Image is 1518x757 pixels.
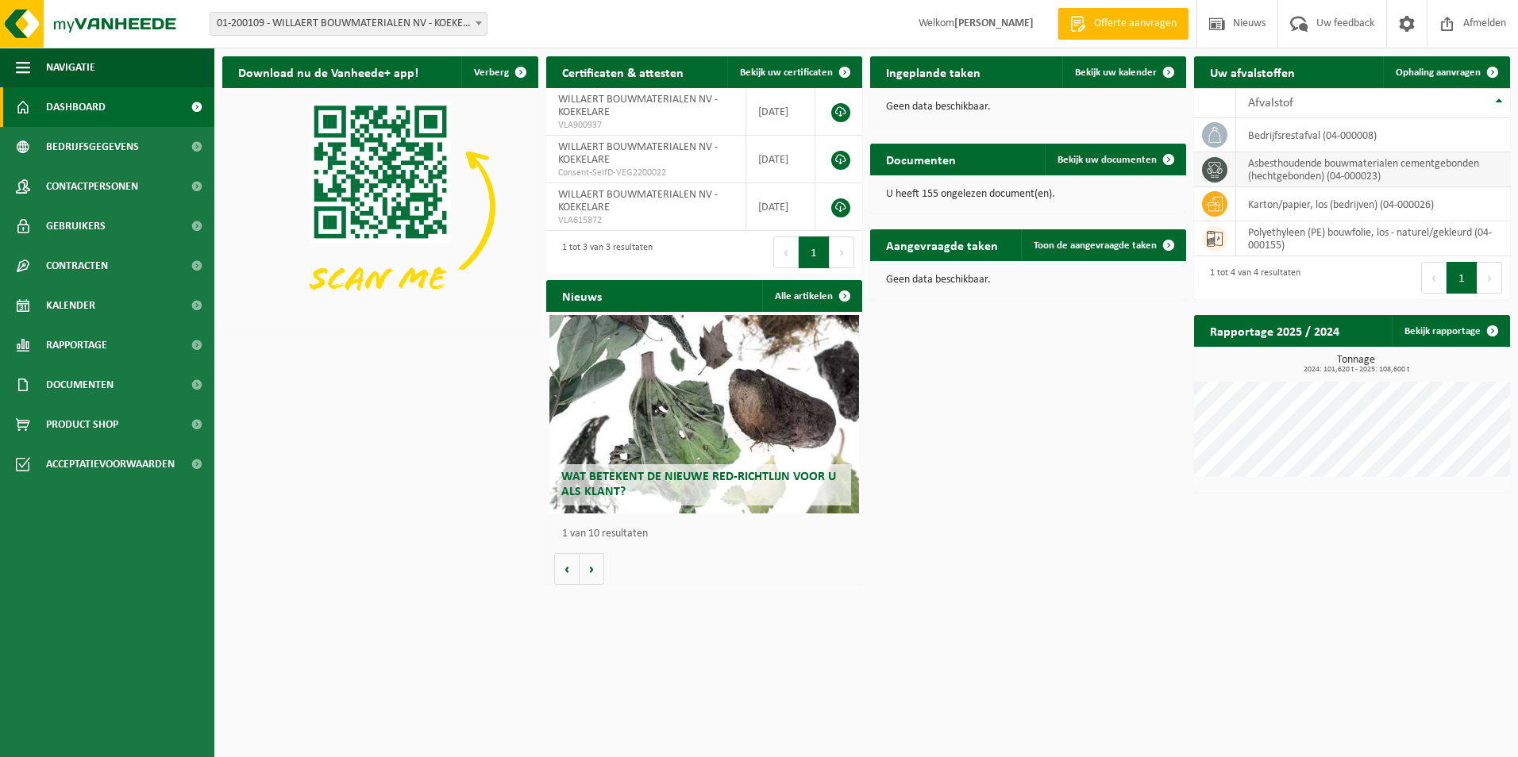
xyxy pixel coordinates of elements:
span: Acceptatievoorwaarden [46,444,175,484]
button: Next [830,236,854,268]
span: Ophaling aanvragen [1396,67,1481,78]
h2: Nieuws [546,280,618,311]
p: U heeft 155 ongelezen document(en). [886,189,1170,200]
a: Bekijk uw certificaten [727,56,861,88]
span: Bedrijfsgegevens [46,127,139,167]
span: 01-200109 - WILLAERT BOUWMATERIALEN NV - KOEKELARE [210,12,487,36]
p: Geen data beschikbaar. [886,102,1170,113]
span: 2024: 101,620 t - 2025: 108,600 t [1202,366,1510,374]
button: Previous [1421,262,1447,294]
button: Verberg [461,56,537,88]
span: 01-200109 - WILLAERT BOUWMATERIALEN NV - KOEKELARE [210,13,487,35]
span: Documenten [46,365,114,405]
span: Dashboard [46,87,106,127]
a: Toon de aangevraagde taken [1021,229,1185,261]
button: 1 [799,236,830,268]
span: WILLAERT BOUWMATERIALEN NV - KOEKELARE [558,141,718,166]
a: Alle artikelen [762,280,861,312]
span: Toon de aangevraagde taken [1034,240,1157,251]
strong: [PERSON_NAME] [954,17,1034,29]
div: 1 tot 3 van 3 resultaten [554,235,653,270]
a: Offerte aanvragen [1058,8,1189,40]
span: WILLAERT BOUWMATERIALEN NV - KOEKELARE [558,189,718,213]
td: karton/papier, los (bedrijven) (04-000026) [1236,187,1510,221]
span: VLA900937 [558,119,734,132]
p: 1 van 10 resultaten [562,528,854,540]
h2: Uw afvalstoffen [1194,56,1311,87]
span: Bekijk uw kalender [1075,67,1157,78]
td: polyethyleen (PE) bouwfolie, los - naturel/gekleurd (04-000155) [1236,221,1510,256]
span: Verberg [474,67,509,78]
button: Next [1478,262,1502,294]
td: [DATE] [746,88,815,136]
button: 1 [1447,262,1478,294]
span: Contracten [46,246,108,286]
button: Previous [773,236,799,268]
span: Kalender [46,286,95,325]
a: Wat betekent de nieuwe RED-richtlijn voor u als klant? [549,315,859,513]
span: Consent-SelfD-VEG2200022 [558,167,734,179]
span: Product Shop [46,405,118,444]
span: VLA615872 [558,214,734,227]
h2: Rapportage 2025 / 2024 [1194,315,1355,346]
td: [DATE] [746,183,815,231]
td: [DATE] [746,136,815,183]
span: Navigatie [46,48,95,87]
td: asbesthoudende bouwmaterialen cementgebonden (hechtgebonden) (04-000023) [1236,152,1510,187]
a: Bekijk rapportage [1392,315,1508,347]
span: Offerte aanvragen [1090,16,1181,32]
button: Vorige [554,553,580,585]
td: bedrijfsrestafval (04-000008) [1236,118,1510,152]
h2: Aangevraagde taken [870,229,1014,260]
a: Bekijk uw documenten [1045,144,1185,175]
span: Afvalstof [1248,97,1293,110]
span: Bekijk uw documenten [1058,155,1157,165]
span: WILLAERT BOUWMATERIALEN NV - KOEKELARE [558,94,718,118]
span: Bekijk uw certificaten [740,67,833,78]
span: Gebruikers [46,206,106,246]
span: Rapportage [46,325,107,365]
h2: Documenten [870,144,972,175]
div: 1 tot 4 van 4 resultaten [1202,260,1300,295]
a: Ophaling aanvragen [1383,56,1508,88]
h2: Download nu de Vanheede+ app! [222,56,434,87]
p: Geen data beschikbaar. [886,275,1170,286]
a: Bekijk uw kalender [1062,56,1185,88]
span: Contactpersonen [46,167,138,206]
img: Download de VHEPlus App [222,88,538,325]
button: Volgende [580,553,604,585]
h2: Certificaten & attesten [546,56,699,87]
span: Wat betekent de nieuwe RED-richtlijn voor u als klant? [561,471,836,498]
h2: Ingeplande taken [870,56,996,87]
h3: Tonnage [1202,355,1510,374]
